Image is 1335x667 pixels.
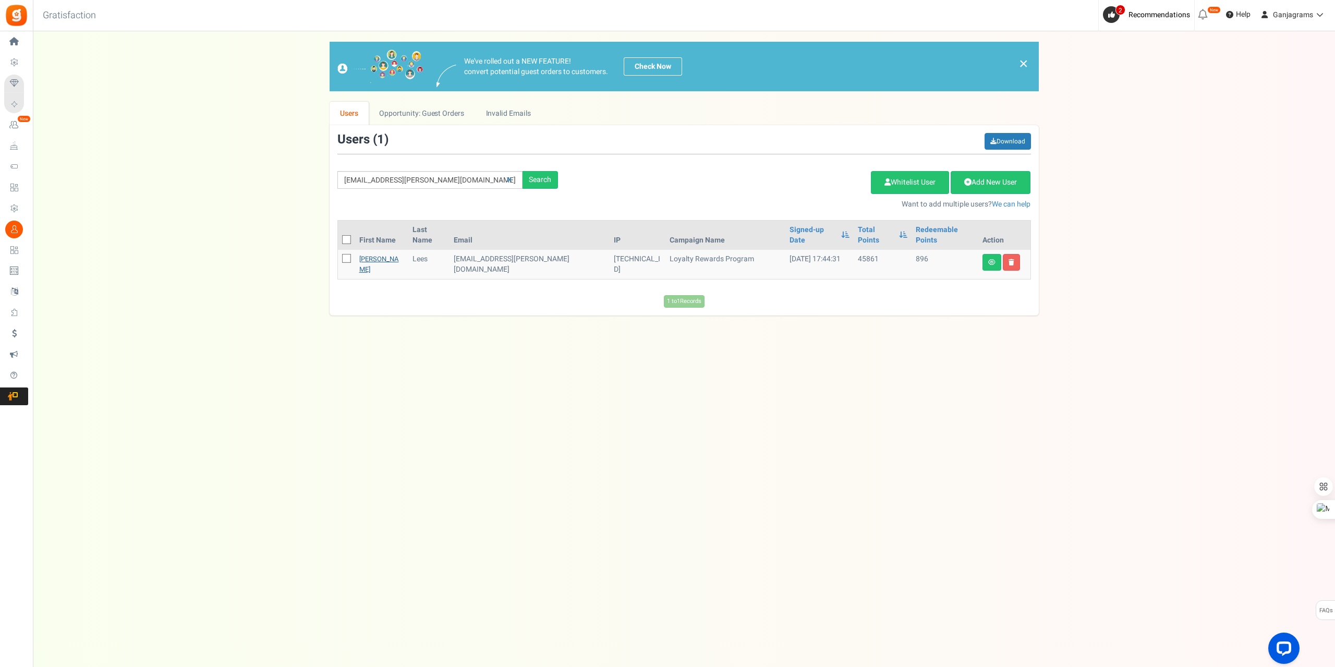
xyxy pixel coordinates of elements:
td: [DATE] 17:44:31 [785,250,853,279]
a: We can help [992,199,1030,210]
a: Invalid Emails [475,102,541,125]
img: Gratisfaction [5,4,28,27]
p: Want to add multiple users? [574,199,1031,210]
th: First Name [355,221,409,250]
a: Download [985,133,1031,150]
a: Add New User [951,171,1030,194]
a: Opportunity: Guest Orders [369,102,475,125]
th: Last Name [408,221,449,250]
em: New [1207,6,1221,14]
span: 1 [377,130,384,149]
div: Search [523,171,558,189]
h3: Gratisfaction [31,5,107,26]
a: New [4,116,28,134]
a: Check Now [624,57,682,76]
h3: Users ( ) [337,133,389,147]
span: Recommendations [1128,9,1190,20]
th: Action [978,221,1030,250]
th: IP [610,221,665,250]
td: customer [450,250,610,279]
td: Loyalty Rewards Program [665,250,785,279]
a: Total Points [858,225,894,246]
span: 2 [1115,5,1125,15]
span: Ganjagrams [1273,9,1313,20]
th: Email [450,221,610,250]
a: [PERSON_NAME] [359,254,399,274]
a: Whitelist User [871,171,949,194]
a: Help [1222,6,1255,23]
i: View details [988,259,996,265]
span: FAQs [1319,601,1333,621]
a: 2 Recommendations [1103,6,1194,23]
th: Campaign Name [665,221,785,250]
td: Lees [408,250,449,279]
em: New [17,115,31,123]
input: Search by email or name [337,171,523,189]
a: Redeemable Points [916,225,974,246]
img: images [436,65,456,87]
i: Delete user [1009,259,1014,265]
p: We've rolled out a NEW FEATURE! convert potential guest orders to customers. [464,56,608,77]
img: images [337,50,423,83]
a: Signed-up Date [790,225,835,246]
td: [TECHNICAL_ID] [610,250,665,279]
td: 45861 [854,250,912,279]
td: 896 [912,250,978,279]
a: Reset [501,171,517,189]
a: Users [330,102,369,125]
a: × [1019,57,1028,70]
span: Help [1233,9,1251,20]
